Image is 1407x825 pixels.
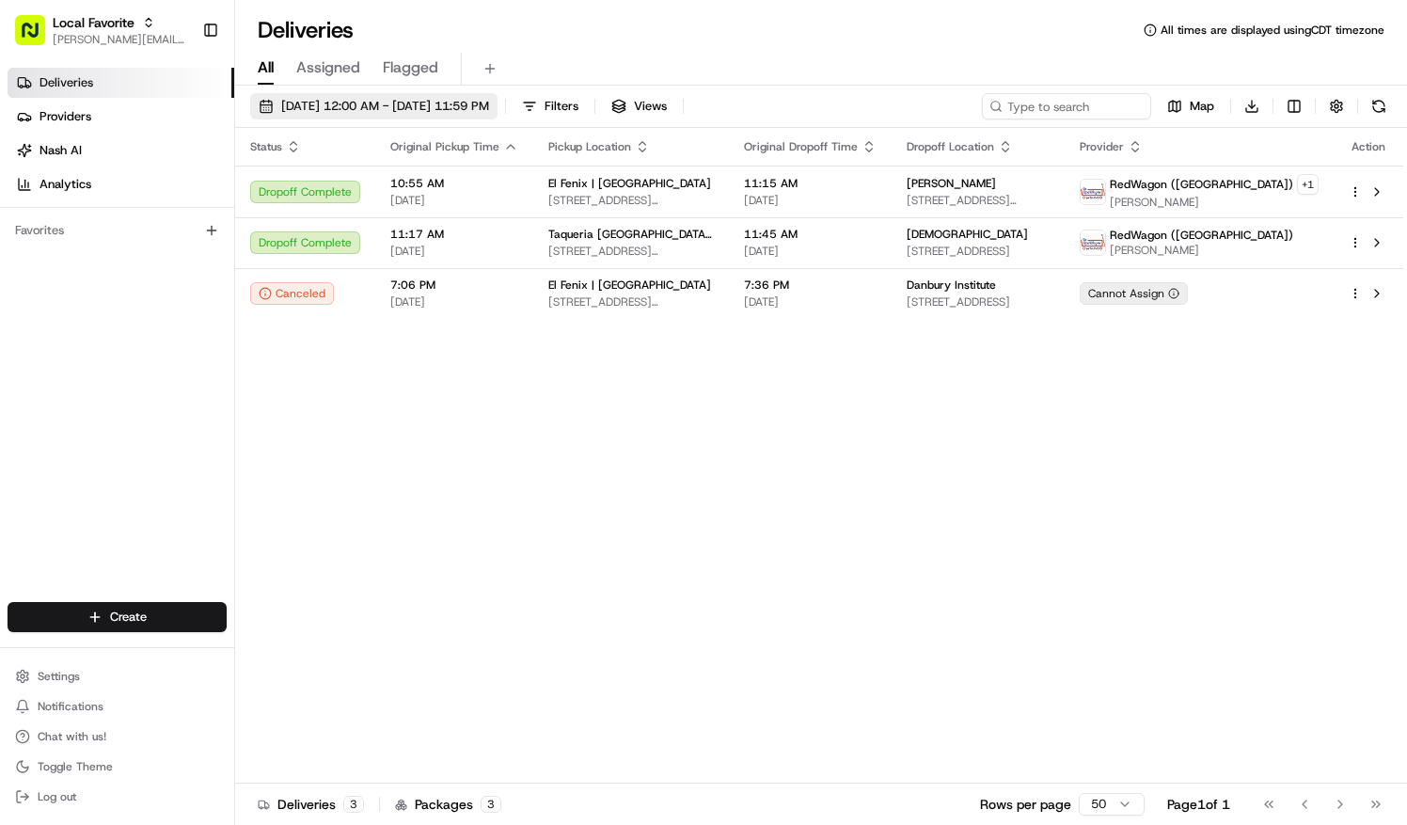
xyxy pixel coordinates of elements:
span: Provider [1080,139,1124,154]
span: El Fenix | [GEOGRAPHIC_DATA] [548,278,711,293]
span: 11:15 AM [744,176,877,191]
span: Nash AI [40,142,82,159]
button: [PERSON_NAME][EMAIL_ADDRESS][PERSON_NAME][DOMAIN_NAME] [53,32,187,47]
span: [STREET_ADDRESS][PERSON_NAME] [548,193,714,208]
button: Log out [8,784,227,810]
a: Analytics [8,169,234,199]
span: Assigned [296,56,360,79]
span: Flagged [383,56,438,79]
button: Create [8,602,227,632]
span: Original Pickup Time [390,139,499,154]
button: Canceled [250,282,334,305]
button: Map [1159,93,1223,119]
div: 3 [481,796,501,813]
div: Action [1349,139,1388,154]
img: time_to_eat_nevada_logo [1081,230,1105,255]
span: 11:17 AM [390,227,518,242]
span: [PERSON_NAME] [1110,243,1293,258]
button: [DATE] 12:00 AM - [DATE] 11:59 PM [250,93,498,119]
span: [STREET_ADDRESS] [907,244,1050,259]
button: Views [603,93,675,119]
span: 11:45 AM [744,227,877,242]
span: Taqueria [GEOGRAPHIC_DATA] | [GEOGRAPHIC_DATA] [548,227,714,242]
span: [PERSON_NAME] [1110,195,1319,210]
button: +1 [1297,174,1319,195]
span: Dropoff Location [907,139,994,154]
span: Map [1190,98,1214,115]
a: Providers [8,102,234,132]
span: Pickup Location [548,139,631,154]
span: [DATE] [390,193,518,208]
div: Deliveries [258,795,364,814]
span: [DATE] [744,244,877,259]
span: Views [634,98,667,115]
h1: Deliveries [258,15,354,45]
span: Danbury Institute [907,278,996,293]
span: [STREET_ADDRESS] [907,294,1050,309]
span: [DATE] [744,193,877,208]
span: [DATE] [390,294,518,309]
span: Create [110,609,147,626]
a: Deliveries [8,68,234,98]
span: Deliveries [40,74,93,91]
span: Analytics [40,176,91,193]
span: 10:55 AM [390,176,518,191]
span: Status [250,139,282,154]
span: Notifications [38,699,103,714]
span: [STREET_ADDRESS][PERSON_NAME] [548,294,714,309]
a: Powered byPylon [1178,598,1273,613]
span: [DEMOGRAPHIC_DATA] [907,227,1028,242]
span: Toggle Theme [38,759,113,774]
span: [STREET_ADDRESS][PERSON_NAME] [548,244,714,259]
a: Nash AI [8,135,234,166]
button: Refresh [1366,93,1392,119]
button: Notifications [8,693,227,720]
span: Settings [38,669,80,684]
span: El Fenix | [GEOGRAPHIC_DATA] [548,176,711,191]
span: RedWagon ([GEOGRAPHIC_DATA]) [1110,228,1293,243]
span: Pylon [1233,599,1273,613]
button: Local Favorite [53,13,134,32]
span: [DATE] [744,294,877,309]
span: 7:06 PM [390,278,518,293]
span: 7:36 PM [744,278,877,293]
button: Local Favorite[PERSON_NAME][EMAIL_ADDRESS][PERSON_NAME][DOMAIN_NAME] [8,8,195,53]
span: Filters [545,98,578,115]
span: All times are displayed using CDT timezone [1161,23,1384,38]
span: Chat with us! [38,729,106,744]
button: Toggle Theme [8,754,227,780]
span: Original Dropoff Time [744,139,858,154]
p: Rows per page [980,795,1071,814]
button: Settings [8,663,227,690]
button: Filters [514,93,587,119]
span: [STREET_ADDRESS][PERSON_NAME] [907,193,1050,208]
span: RedWagon ([GEOGRAPHIC_DATA]) [1110,177,1293,192]
span: [DATE] 12:00 AM - [DATE] 11:59 PM [281,98,489,115]
span: [DATE] [390,244,518,259]
span: [PERSON_NAME] [907,176,996,191]
input: Type to search [982,93,1151,119]
img: time_to_eat_nevada_logo [1081,180,1105,204]
span: All [258,56,274,79]
span: Log out [38,789,76,804]
div: Favorites [8,215,227,246]
div: Packages [395,795,501,814]
button: Cannot Assign [1080,282,1188,305]
button: Chat with us! [8,723,227,750]
div: Page 1 of 1 [1167,795,1230,814]
span: Providers [40,108,91,125]
div: 3 [343,796,364,813]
